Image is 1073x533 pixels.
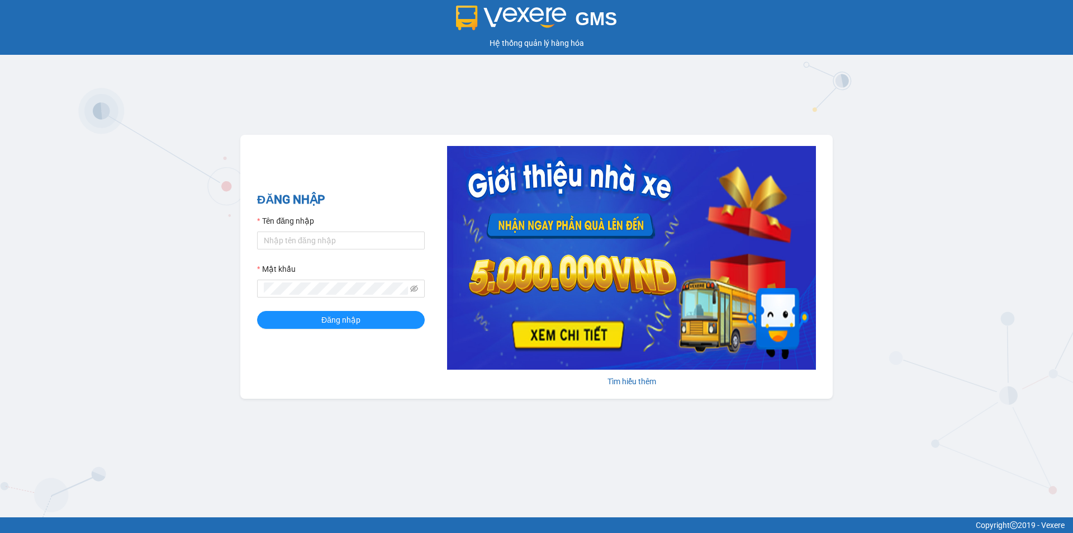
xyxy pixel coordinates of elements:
img: banner-0 [447,146,816,370]
span: copyright [1010,521,1018,529]
label: Tên đăng nhập [257,215,314,227]
a: GMS [456,17,618,26]
div: Hệ thống quản lý hàng hóa [3,37,1070,49]
div: Copyright 2019 - Vexere [8,519,1065,531]
div: Tìm hiểu thêm [447,375,816,388]
input: Tên đăng nhập [257,232,425,249]
label: Mật khẩu [257,263,296,275]
button: Đăng nhập [257,311,425,329]
span: GMS [575,8,617,29]
input: Mật khẩu [264,282,408,295]
h2: ĐĂNG NHẬP [257,191,425,209]
img: logo 2 [456,6,567,30]
span: eye-invisible [410,285,418,293]
span: Đăng nhập [321,314,360,326]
